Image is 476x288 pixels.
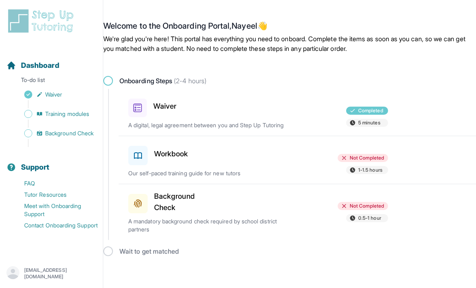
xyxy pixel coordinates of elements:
a: Contact Onboarding Support [6,220,103,231]
span: Waiver [45,90,62,99]
a: FAQ [6,178,103,189]
span: 1-1.5 hours [358,167,382,173]
span: Training modules [45,110,89,118]
p: A mandatory background check required by school district partners [128,217,297,233]
button: Dashboard [3,47,100,74]
a: Tutor Resources [6,189,103,200]
span: Not Completed [350,155,384,161]
p: A digital, legal agreement between you and Step Up Tutoring [128,121,297,129]
h3: Workbook [154,148,188,160]
a: Background CheckNot Completed0.5-1 hourA mandatory background check required by school district p... [119,184,476,240]
p: Our self-paced training guide for new tutors [128,169,297,177]
span: 5 minutes [358,120,380,126]
h2: Welcome to the Onboarding Portal, Nayeel 👋 [103,21,476,34]
a: WaiverCompleted5 minutesA digital, legal agreement between you and Step Up Tutoring [119,89,476,136]
p: To-do list [3,76,100,87]
span: Onboarding Steps [119,76,207,86]
span: (2-4 hours) [172,77,207,85]
a: Training modules [6,108,103,120]
p: [EMAIL_ADDRESS][DOMAIN_NAME] [24,267,96,280]
button: [EMAIL_ADDRESS][DOMAIN_NAME] [6,266,96,281]
h3: Waiver [153,101,176,112]
a: Background Check [6,128,103,139]
span: 0.5-1 hour [358,215,381,221]
button: Support [3,149,100,176]
span: Background Check [45,129,94,137]
h3: Background Check [154,191,212,213]
a: WorkbookNot Completed1-1.5 hoursOur self-paced training guide for new tutors [119,136,476,184]
p: We're glad you're here! This portal has everything you need to onboard. Complete the items as soo... [103,34,476,53]
span: Not Completed [350,203,384,209]
span: Completed [358,107,383,114]
span: Dashboard [21,60,59,71]
a: Meet with Onboarding Support [6,200,103,220]
a: Dashboard [6,60,59,71]
img: logo [6,8,78,34]
span: Support [21,162,50,173]
a: Waiver [6,89,103,100]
